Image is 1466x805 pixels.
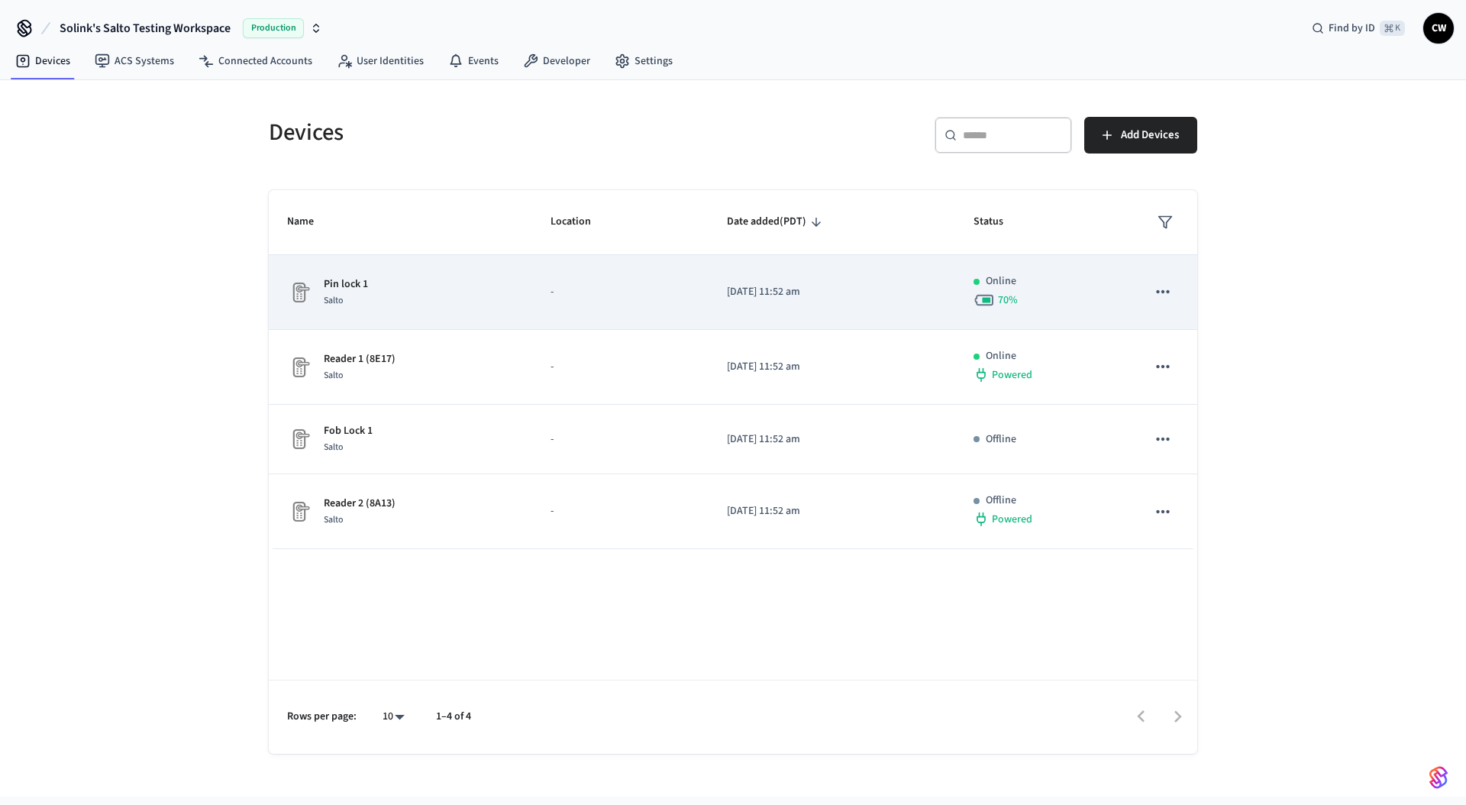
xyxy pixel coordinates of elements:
[287,499,312,524] img: Placeholder Lock Image
[1084,117,1197,154] button: Add Devices
[243,18,304,38] span: Production
[287,427,312,451] img: Placeholder Lock Image
[1300,15,1417,42] div: Find by ID⌘ K
[727,359,937,375] p: [DATE] 11:52 am
[324,496,396,512] p: Reader 2 (8A13)
[986,348,1016,364] p: Online
[269,117,724,148] h5: Devices
[1425,15,1452,42] span: CW
[727,210,826,234] span: Date added(PDT)
[551,284,690,300] p: -
[287,210,334,234] span: Name
[324,423,373,439] p: Fob Lock 1
[325,47,436,75] a: User Identities
[986,493,1016,509] p: Offline
[324,276,368,293] p: Pin lock 1
[287,280,312,305] img: Placeholder Lock Image
[511,47,602,75] a: Developer
[436,709,471,725] p: 1–4 of 4
[186,47,325,75] a: Connected Accounts
[1121,125,1179,145] span: Add Devices
[60,19,231,37] span: Solink's Salto Testing Workspace
[974,210,1023,234] span: Status
[436,47,511,75] a: Events
[1429,765,1448,790] img: SeamLogoGradient.69752ec5.svg
[727,432,937,448] p: [DATE] 11:52 am
[324,513,344,526] span: Salto
[551,359,690,375] p: -
[324,294,344,307] span: Salto
[269,190,1197,549] table: sticky table
[3,47,82,75] a: Devices
[986,273,1016,289] p: Online
[551,432,690,448] p: -
[602,47,685,75] a: Settings
[1380,21,1405,36] span: ⌘ K
[727,503,937,519] p: [DATE] 11:52 am
[998,293,1018,308] span: 70 %
[551,503,690,519] p: -
[986,432,1016,448] p: Offline
[992,367,1032,383] span: Powered
[324,369,344,382] span: Salto
[551,210,611,234] span: Location
[1329,21,1375,36] span: Find by ID
[992,512,1032,527] span: Powered
[1423,13,1454,44] button: CW
[287,355,312,380] img: Placeholder Lock Image
[324,441,344,454] span: Salto
[375,706,412,728] div: 10
[324,351,396,367] p: Reader 1 (8E17)
[287,709,357,725] p: Rows per page:
[82,47,186,75] a: ACS Systems
[727,284,937,300] p: [DATE] 11:52 am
